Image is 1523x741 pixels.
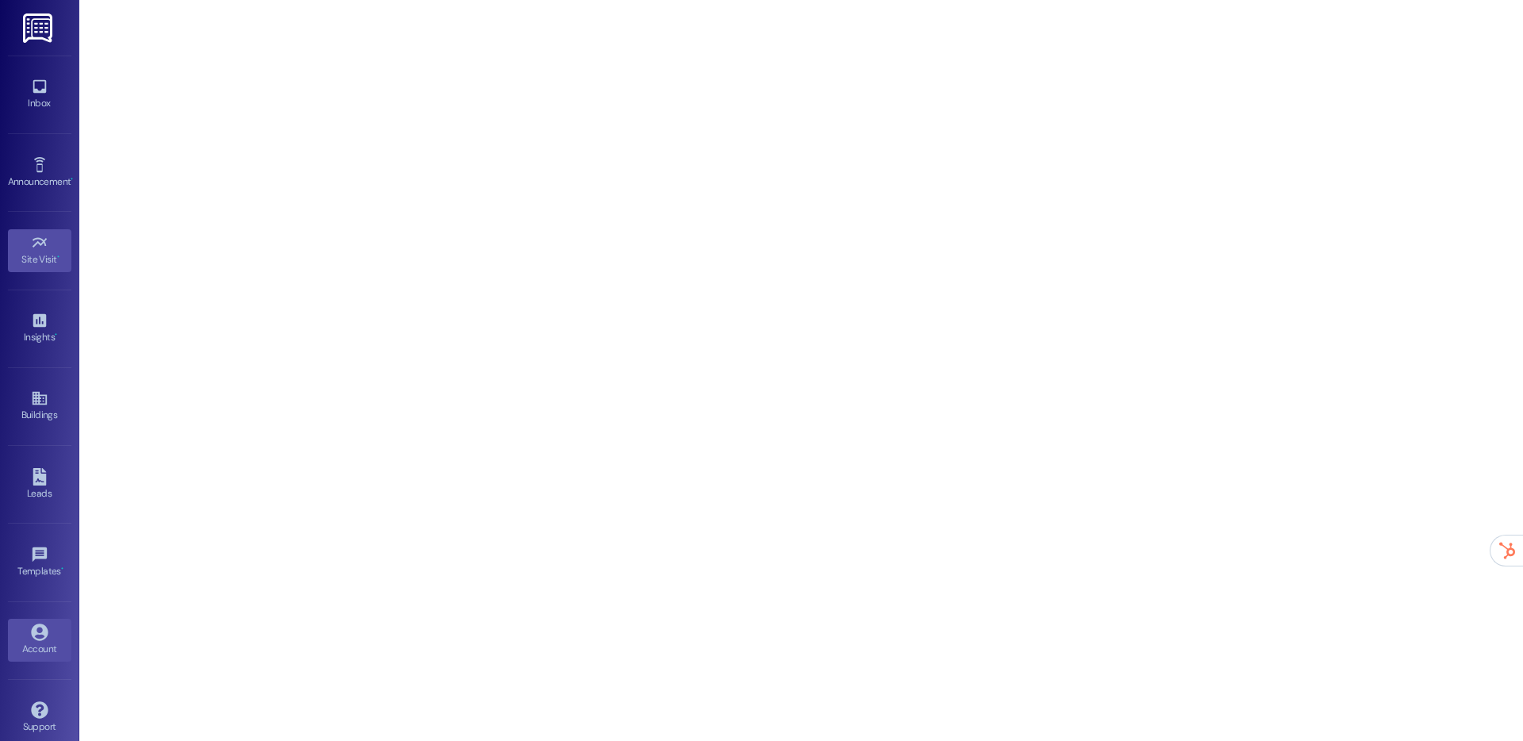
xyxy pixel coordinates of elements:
span: • [55,329,57,340]
span: • [71,174,73,185]
a: Leads [8,463,71,506]
a: Buildings [8,385,71,428]
img: ResiDesk Logo [23,13,56,43]
a: Insights • [8,307,71,350]
span: • [61,563,63,574]
a: Site Visit • [8,229,71,272]
a: Templates • [8,541,71,584]
a: Account [8,619,71,662]
span: • [57,251,59,263]
a: Inbox [8,73,71,116]
a: Support [8,697,71,739]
